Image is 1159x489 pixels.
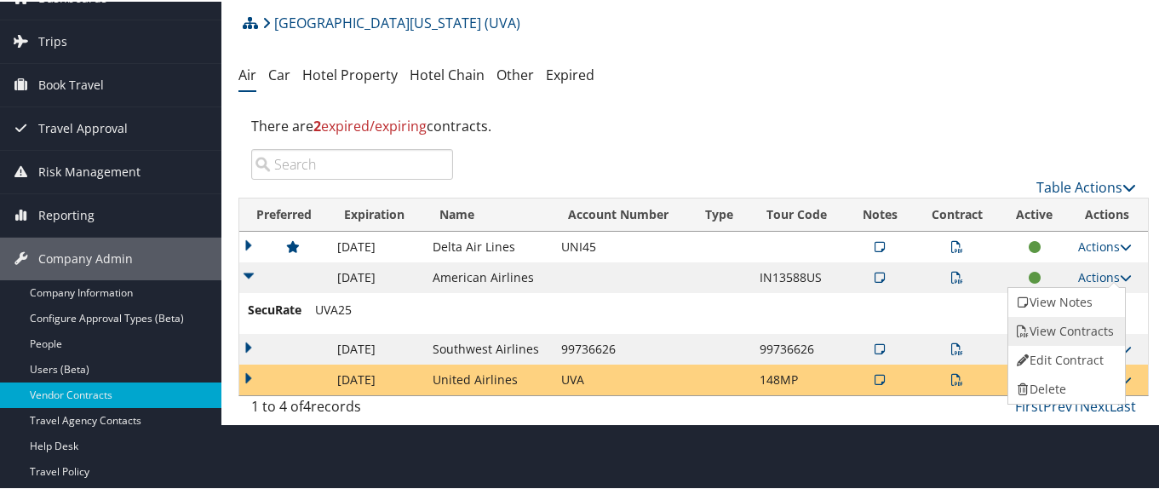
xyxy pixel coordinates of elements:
[424,230,553,261] td: Delta Air Lines
[251,147,453,178] input: Search
[1110,395,1136,414] a: Last
[1070,197,1148,230] th: Actions
[1008,315,1122,344] a: View Contracts
[238,64,256,83] a: Air
[1015,395,1043,414] a: First
[1000,197,1070,230] th: Active: activate to sort column ascending
[329,363,424,394] td: [DATE]
[424,197,553,230] th: Name: activate to sort column ascending
[315,300,352,316] span: UVA25
[553,197,690,230] th: Account Number: activate to sort column ascending
[329,230,424,261] td: [DATE]
[424,332,553,363] td: Southwest Airlines
[1008,373,1122,402] a: Delete
[303,395,311,414] span: 4
[38,106,128,148] span: Travel Approval
[248,299,312,318] span: SecuRate
[238,101,1149,147] div: There are contracts.
[268,64,290,83] a: Car
[1036,176,1136,195] a: Table Actions
[38,149,141,192] span: Risk Management
[424,363,553,394] td: United Airlines
[690,197,751,230] th: Type: activate to sort column ascending
[546,64,594,83] a: Expired
[1072,395,1080,414] a: 1
[262,4,520,38] a: [GEOGRAPHIC_DATA][US_STATE] (UVA)
[239,197,329,230] th: Preferred: activate to sort column ascending
[553,363,690,394] td: UVA
[751,197,846,230] th: Tour Code: activate to sort column ascending
[410,64,485,83] a: Hotel Chain
[751,332,846,363] td: 99736626
[1078,268,1132,284] a: Actions
[751,261,846,291] td: IN13588US
[846,197,914,230] th: Notes: activate to sort column ascending
[329,197,424,230] th: Expiration: activate to sort column ascending
[329,261,424,291] td: [DATE]
[313,115,321,134] strong: 2
[915,197,1000,230] th: Contract: activate to sort column ascending
[1008,286,1122,315] a: View Notes
[302,64,398,83] a: Hotel Property
[1043,395,1072,414] a: Prev
[553,230,690,261] td: UNI45
[313,115,427,134] span: expired/expiring
[424,261,553,291] td: American Airlines
[751,363,846,394] td: 148MP
[38,19,67,61] span: Trips
[496,64,534,83] a: Other
[1008,344,1122,373] a: Edit
[251,394,453,423] div: 1 to 4 of records
[329,332,424,363] td: [DATE]
[553,332,690,363] td: 99736626
[1080,395,1110,414] a: Next
[1078,237,1132,253] a: Actions
[38,236,133,279] span: Company Admin
[38,62,104,105] span: Book Travel
[38,193,95,235] span: Reporting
